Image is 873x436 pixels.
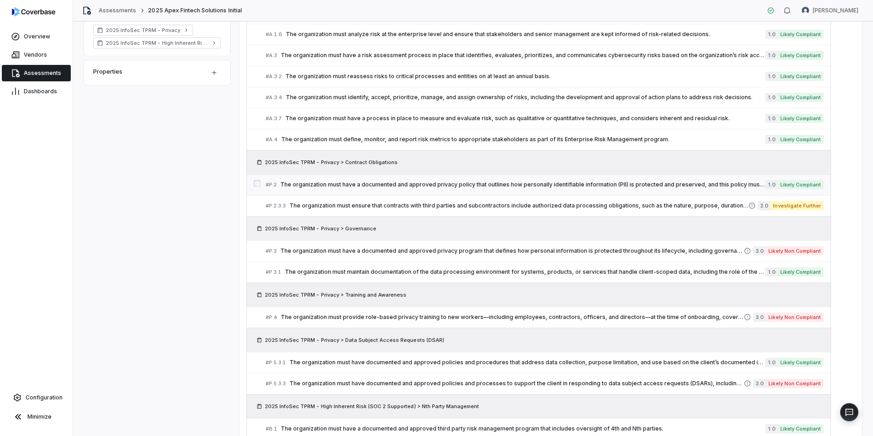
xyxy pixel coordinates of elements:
span: # A.1.6 [266,31,282,38]
span: The organization must have a risk assessment process in place that identifies, evaluates, priorit... [281,52,765,59]
button: Minimize [4,408,69,426]
span: Dashboards [24,88,57,95]
span: Likely Compliant [778,180,824,189]
span: 2025 InfoSec TPRM - Privacy > Contract Obligations [265,159,398,166]
span: Likely Compliant [778,424,824,433]
span: # A.3.2 [266,73,282,80]
span: Likely Compliant [778,51,824,60]
a: Configuration [4,389,69,406]
span: Likely Compliant [778,72,824,81]
span: Overview [24,33,50,40]
span: Likely Compliant [778,135,824,144]
span: Likely Non Compliant [766,379,824,388]
span: 1.0 [765,135,777,144]
span: Likely Compliant [778,114,824,123]
span: Likely Compliant [778,30,824,39]
span: 1.0 [765,93,777,102]
a: Overview [2,28,71,45]
span: # A.3 [266,52,277,59]
span: # A.3.7 [266,115,282,122]
span: 3.0 [753,379,766,388]
a: 2025 InfoSec TPRM - Privacy [93,25,193,36]
span: 1.0 [765,424,777,433]
span: Investigate Further [770,201,824,210]
span: 2025 InfoSec TPRM - Privacy > Governance [265,225,376,232]
img: Salman Rizvi avatar [802,7,809,14]
span: The organization must have a process in place to measure and evaluate risk, such as qualitative o... [285,115,765,122]
span: The organization must have a documented and approved third party risk management program that inc... [281,425,765,432]
a: #P.5.3.1The organization must have documented and approved policies and procedures that address d... [266,352,824,373]
span: 1.0 [765,30,777,39]
span: Vendors [24,51,47,58]
span: 1.0 [765,114,777,123]
span: # A.3.4 [266,94,282,101]
span: 2025 InfoSec TPRM - High Inherent Risk (SOC 2 Supported) > Nth Party Management [265,403,479,410]
span: # P.4 [266,314,277,321]
span: Likely Non Compliant [766,246,824,255]
span: # B.1 [266,425,277,432]
span: Likely Compliant [778,93,824,102]
span: Configuration [26,394,63,401]
span: 2025 InfoSec TPRM - Privacy [106,27,180,34]
a: #P.5.3.3The organization must have documented and approved policies and processes to support the ... [266,373,824,394]
a: #A.3.2The organization must reassess risks to critical processes and entities on at least an annu... [266,66,824,87]
span: # P.5.3.1 [266,359,286,366]
span: 2025 InfoSec TPRM - High Inherent Risk (SOC 2 Supported) [106,39,208,47]
span: 2025 InfoSec TPRM - Privacy > Training and Awareness [265,291,406,298]
a: #A.1.6The organization must analyze risk at the enterprise level and ensure that stakeholders and... [266,24,824,45]
span: 1.0 [765,358,777,367]
span: The organization must define, monitor, and report risk metrics to appropriate stakeholders as par... [281,136,765,143]
a: #P.2The organization must have a documented and approved privacy policy that outlines how persona... [266,175,824,195]
span: # P.3.1 [266,269,281,276]
span: Assessments [24,69,61,77]
span: 3.0 [753,246,766,255]
span: The organization must have a documented and approved privacy policy that outlines how personally ... [280,181,765,188]
span: The organization must have a documented and approved privacy program that defines how personal in... [280,247,744,255]
span: The organization must maintain documentation of the data processing environment for systems, prod... [285,268,765,276]
span: Likely Compliant [778,358,824,367]
span: The organization must ensure that contracts with third parties and subcontractors include authori... [289,202,748,209]
a: #A.3.4The organization must identify, accept, prioritize, manage, and assign ownership of risks, ... [266,87,824,108]
span: The organization must have documented and approved policies and processes to support the client i... [289,380,744,387]
span: 1.0 [765,267,777,276]
a: #P.3.1The organization must maintain documentation of the data processing environment for systems... [266,262,824,282]
a: #A.3The organization must have a risk assessment process in place that identifies, evaluates, pri... [266,45,824,66]
span: The organization must have documented and approved policies and procedures that address data coll... [289,359,765,366]
span: # A.4 [266,136,278,143]
a: Vendors [2,47,71,63]
a: #P.4The organization must provide role-based privacy training to new workers—including employees,... [266,307,824,328]
img: logo-D7KZi-bG.svg [12,7,55,16]
a: Dashboards [2,83,71,100]
a: #P.2.3.3The organization must ensure that contracts with third parties and subcontractors include... [266,196,824,216]
span: 3.0 [753,313,766,322]
span: Likely Non Compliant [766,313,824,322]
a: #P.3The organization must have a documented and approved privacy program that defines how persona... [266,241,824,261]
span: 1.0 [765,180,777,189]
span: 1.0 [765,51,777,60]
button: Salman Rizvi avatar[PERSON_NAME] [796,4,864,17]
a: 2025 InfoSec TPRM - High Inherent Risk (SOC 2 Supported) [93,37,221,48]
span: The organization must provide role-based privacy training to new workers—including employees, con... [281,314,744,321]
span: 1.0 [765,72,777,81]
span: The organization must analyze risk at the enterprise level and ensure that stakeholders and senio... [286,31,765,38]
a: Assessments [2,65,71,81]
span: # P.3 [266,248,277,255]
span: The organization must reassess risks to critical processes and entities on at least an annual basis. [285,73,765,80]
span: Likely Compliant [778,267,824,276]
span: # P.5.3.3 [266,380,286,387]
a: #A.4The organization must define, monitor, and report risk metrics to appropriate stakeholders as... [266,129,824,150]
span: # P.2 [266,181,277,188]
span: Minimize [27,413,52,420]
span: 2025 InfoSec TPRM - Privacy > Data Subject Access Requests (DSAR) [265,336,444,344]
a: Assessments [99,7,136,14]
span: 2025 Apex Fintech Solutions Initial [148,7,242,14]
span: The organization must identify, accept, prioritize, manage, and assign ownership of risks, includ... [286,94,765,101]
span: 2.0 [757,201,770,210]
span: [PERSON_NAME] [813,7,858,14]
span: # P.2.3.3 [266,202,286,209]
a: #A.3.7The organization must have a process in place to measure and evaluate risk, such as qualita... [266,108,824,129]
